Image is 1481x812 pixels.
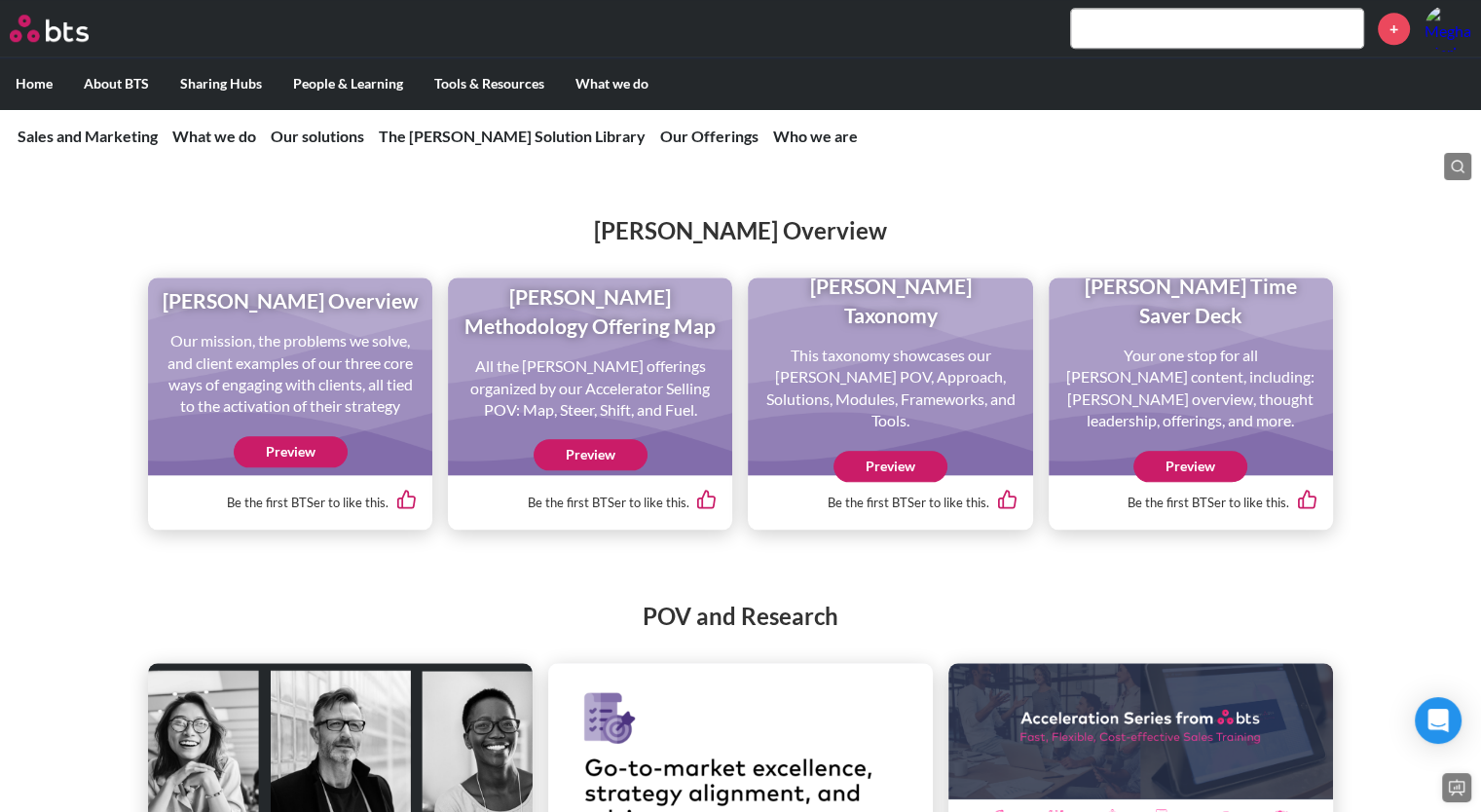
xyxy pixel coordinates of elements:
[1062,272,1319,329] h1: [PERSON_NAME] Time Saver Deck
[761,345,1018,432] p: This taxonomy showcases our [PERSON_NAME] POV, Approach, Solutions, Modules, Frameworks, and Tools.
[462,355,719,421] p: All the [PERSON_NAME] offerings organized by our Accelerator Selling POV: Map, Steer, Shift, and ...
[379,127,646,145] a: The [PERSON_NAME] Solution Library
[162,330,419,418] p: Our mission, the problems we solve, and client examples of our three core ways of engaging with c...
[1064,475,1317,529] div: Be the first BTSer to like this.
[165,58,278,109] label: Sharing Hubs
[162,286,419,314] h1: [PERSON_NAME] Overview
[172,127,256,145] a: What we do
[534,439,648,470] a: Preview
[164,475,417,529] div: Be the first BTSer to like this.
[271,127,364,145] a: Our solutions
[660,127,759,145] a: Our Offerings
[10,15,125,42] a: Go home
[773,127,858,145] a: Who we are
[18,127,158,145] a: Sales and Marketing
[463,475,717,529] div: Be the first BTSer to like this.
[278,58,419,109] label: People & Learning
[1425,5,1471,52] a: Profile
[10,15,89,42] img: BTS Logo
[1425,5,1471,52] img: Meghan Mariner
[833,451,947,482] a: Preview
[1415,697,1462,744] div: Open Intercom Messenger
[560,58,664,109] label: What we do
[1062,345,1319,432] p: Your one stop for all [PERSON_NAME] content, including: [PERSON_NAME] overview, thought leadershi...
[1378,13,1410,45] a: +
[763,475,1017,529] div: Be the first BTSer to like this.
[761,272,1018,329] h1: [PERSON_NAME] Taxonomy
[1133,451,1247,482] a: Preview
[419,58,560,109] label: Tools & Resources
[234,436,348,467] a: Preview
[462,282,719,340] h1: [PERSON_NAME] Methodology Offering Map
[68,58,165,109] label: About BTS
